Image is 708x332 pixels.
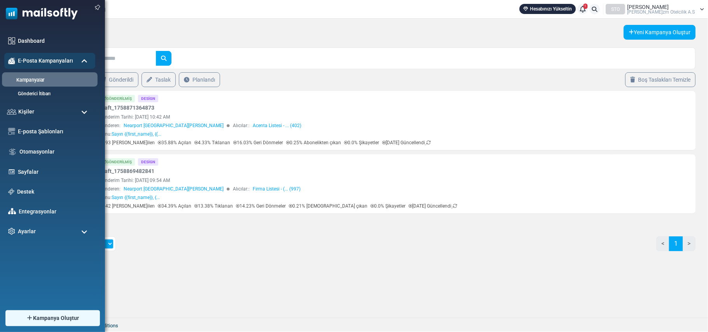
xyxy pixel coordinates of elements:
[18,57,73,65] span: E-Posta Kampanyaları
[233,139,283,146] p: 16.03% Geri Dönmeler
[18,108,34,116] span: Kişiler
[236,203,286,210] p: 14.23% Geri Dönmeler
[99,158,135,166] div: Gönderilmiş
[253,122,301,129] a: Acenta Listesi - ... (402)
[124,122,224,129] span: Nearport [GEOGRAPHIC_DATA][PERSON_NAME]
[99,122,608,129] div: Gönderen: Alıcılar::
[606,4,625,14] div: STO
[158,203,191,210] p: 34.39% Açılan
[112,195,160,200] span: Sayın {(first_name)}, {...
[656,236,696,257] nav: Page
[584,3,588,9] span: 1
[344,139,379,146] p: 0.0% Şikayetler
[624,25,696,40] a: Yeni Kampanya Oluştur
[577,4,588,14] a: 1
[128,301,177,308] strong: 1 gece kick back
[138,158,158,166] div: Design
[8,168,15,175] img: landing_pages.svg
[99,104,154,112] a: Draft_1758871364873
[142,72,176,87] a: Taslak
[46,309,217,320] li: Rekabetçi fiyat garantisi
[625,72,696,87] a: Boş Taslakları Temizle
[519,4,576,14] a: Hesabınızı Yükseltin
[46,319,217,329] li: Gruplar için çok avantajlı özel fiyatlar
[99,114,608,121] div: Gönderim Tarihi: [DATE] 10:42 AM
[99,194,160,201] div: Konu:
[78,285,170,292] strong: Acentelere Özel Avantajlarımız:
[31,224,217,234] p: Sayın {(iş ortağımız)},
[253,185,301,192] a: Firma Listesi - (... (997)
[18,128,91,136] a: E-posta Şablonları
[99,203,155,210] p: 942 [PERSON_NAME]ilen
[25,318,708,332] footer: 2025
[112,131,161,137] span: Sayın {(first_name)}, {(...
[18,168,91,176] a: Sayfalar
[31,243,217,273] p: , havalimanına yürüme mesafesindeki konumu ve kurumsal ağırlıklı konaklamalarıyla iş dünyasında t...
[4,90,93,97] a: Gönderici İtibarı
[99,131,161,138] div: Konu:
[99,185,608,192] div: Gönderen: Alıcılar::
[99,167,154,175] a: Draft_1758869482841
[8,147,17,156] img: workflow.svg
[138,95,158,102] div: Design
[627,10,695,14] span: [PERSON_NAME]zm Otelci̇li̇k A.S
[19,208,91,216] a: Entegrasyonlar
[31,199,217,208] strong: Nearport Hotel’den Acentelere Özel Avantajlar
[8,128,15,135] img: email-templates-icon.svg
[31,219,217,239] p: İş seyahatlerinizde veya misafirlerinizin konforlu konaklamasında en önemli nokta lokasyon ve hiz...
[2,77,95,84] a: Kampanyalar
[47,182,201,204] strong: İş Seyahatlerinizde Konfor ve Kolaylık [GEOGRAPHIC_DATA]
[33,314,79,322] span: Kampanya Oluştur
[286,139,341,146] p: 0.25% Abonelikten çıkan
[606,4,704,14] a: STO [PERSON_NAME] [PERSON_NAME]zm Otelci̇li̇k A.S
[627,4,669,10] span: [PERSON_NAME]
[50,245,196,252] strong: Nearport [GEOGRAPHIC_DATA][PERSON_NAME]
[8,37,15,44] img: dashboard-icon.svg
[7,109,16,114] img: contacts-icon.svg
[669,236,683,251] a: 1
[158,139,191,146] p: 35.88% Açılan
[409,203,457,210] p: [DATE] Güncellendi
[18,37,91,45] a: Dashboard
[46,299,217,309] li: 20 gecelemeye
[371,203,406,210] p: 0.0% Şikayetler
[382,139,431,146] p: [DATE] Güncellendi
[194,203,233,210] p: 13.38% Tıklanan
[289,203,367,210] p: 0.21% [DEMOGRAPHIC_DATA] çıkan
[194,139,230,146] p: 4.33% Tıklanan
[179,72,220,87] a: Planlandı
[31,318,217,329] p: Toplantı & organizasyon salonları
[31,249,217,288] p: Nearport [GEOGRAPHIC_DATA][PERSON_NAME] olarak, [PERSON_NAME][GEOGRAPHIC_DATA]’na ve organize san...
[124,185,224,192] span: Nearport [GEOGRAPHIC_DATA][PERSON_NAME]
[31,309,217,319] p: Ücretsiz yüksek hızlı Wi-Fi
[19,148,91,156] a: Otomasyonlar
[18,227,36,236] span: Ayarlar
[8,58,15,64] img: campaigns-icon-active.png
[8,189,14,195] img: support-icon.svg
[99,139,155,146] p: 393 [PERSON_NAME]ilen
[95,72,138,87] a: Gönderildi
[99,95,135,102] div: Gönderilmiş
[99,177,608,184] div: Gönderim Tarihi: [DATE] 09:54 AM
[31,299,217,309] p: Modern ve ferah odalar
[17,188,91,196] a: Destek
[8,228,15,235] img: settings-icon.svg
